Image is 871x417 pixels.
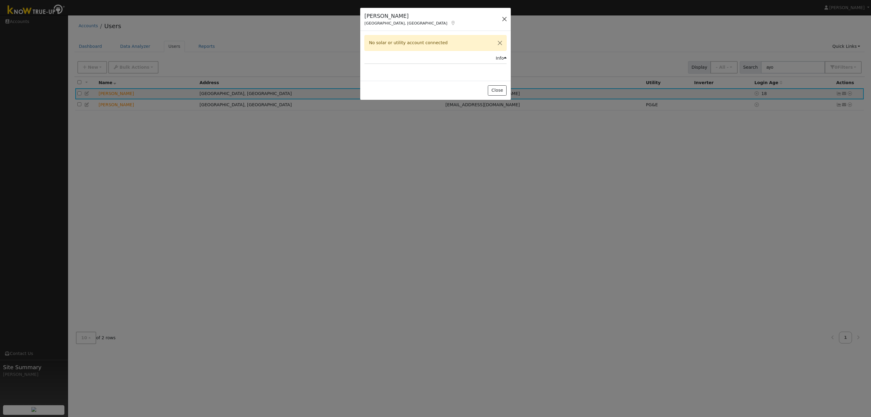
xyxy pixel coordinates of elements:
h5: [PERSON_NAME] [364,12,456,20]
div: Info [496,55,507,61]
a: Map [450,21,456,25]
button: Close [488,85,506,96]
div: No solar or utility account connected [364,35,507,51]
span: [GEOGRAPHIC_DATA], [GEOGRAPHIC_DATA] [364,21,447,25]
button: Close [494,35,506,50]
